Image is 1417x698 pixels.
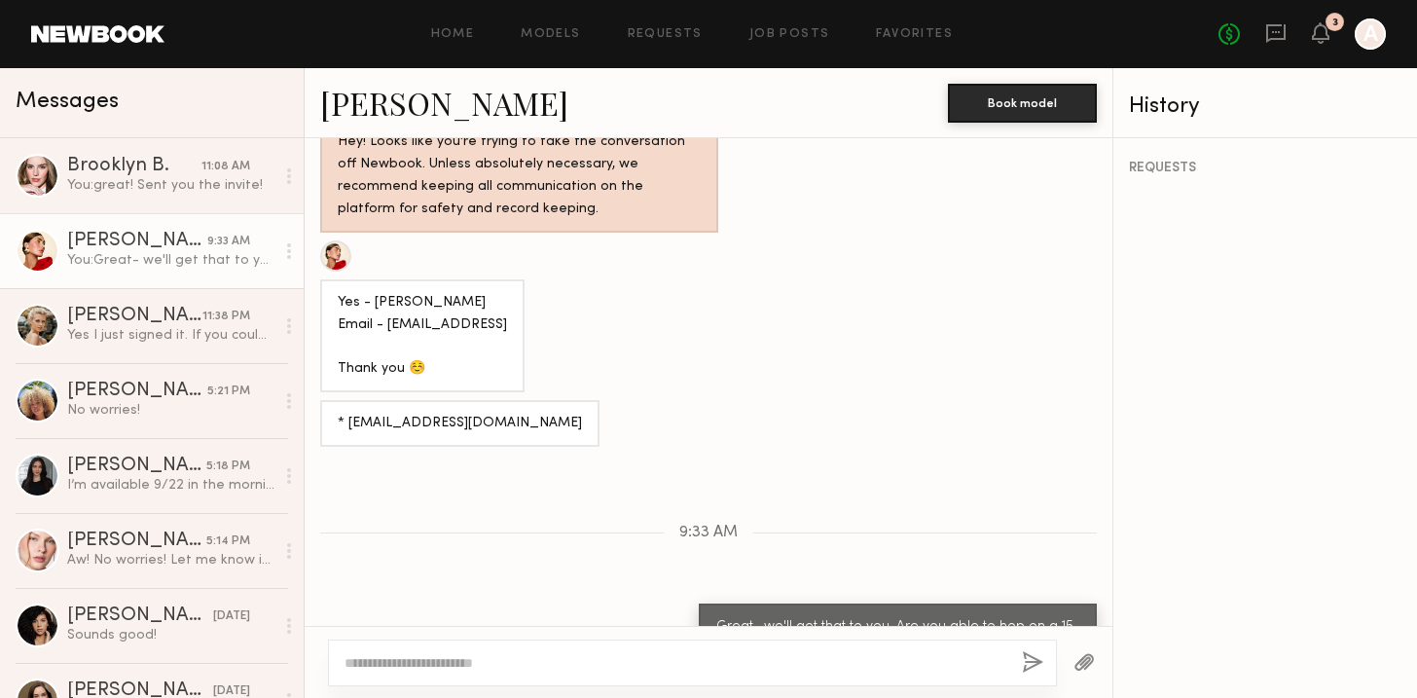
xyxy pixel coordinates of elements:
div: * [EMAIL_ADDRESS][DOMAIN_NAME] [338,413,582,435]
a: Models [521,28,580,41]
div: Aw! No worries! Let me know if you have more stuff for me🥰🙏🏼 [67,551,274,569]
div: [PERSON_NAME] [67,606,213,626]
div: Yes I just signed it. If you could share details (brand, usage, shoot location) etc. 🙂🙂 [67,326,274,345]
div: [PERSON_NAME] [67,382,207,401]
div: 3 [1332,18,1338,28]
button: Book model [948,84,1097,123]
div: 11:38 PM [202,308,250,326]
div: [PERSON_NAME] [67,457,206,476]
div: 5:18 PM [206,458,250,476]
span: Messages [16,91,119,113]
div: 9:33 AM [207,233,250,251]
div: Sounds good! [67,626,274,644]
div: 11:08 AM [201,158,250,176]
span: 9:33 AM [679,525,738,541]
div: Hey! Looks like you’re trying to take the conversation off Newbook. Unless absolutely necessary, ... [338,131,701,221]
div: REQUESTS [1129,162,1401,175]
div: Yes - [PERSON_NAME] Email - [EMAIL_ADDRESS] Thank you ☺️ [338,292,507,382]
a: Home [431,28,475,41]
div: Great- we'll get that to you. Are you able to hop on a 15 min VC with me and the director to go t... [716,616,1079,683]
div: [PERSON_NAME] [67,307,202,326]
a: Job Posts [749,28,830,41]
div: No worries! [67,401,274,420]
a: [PERSON_NAME] [320,82,568,124]
div: [PERSON_NAME] [67,232,207,251]
div: [PERSON_NAME] [67,532,206,551]
div: 5:21 PM [207,383,250,401]
div: You: Great- we'll get that to you. Are you able to hop on a 15 min VC with me and the director to... [67,251,274,270]
div: Brooklyn B. [67,157,201,176]
a: A [1355,18,1386,50]
div: I’m available 9/22 in the morning before 2pm and 9/24 anytime [67,476,274,495]
div: History [1129,95,1401,118]
a: Requests [628,28,703,41]
div: You: great! Sent you the invite! [67,176,274,195]
a: Favorites [876,28,953,41]
div: [DATE] [213,607,250,626]
div: 5:14 PM [206,533,250,551]
a: Book model [948,93,1097,110]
